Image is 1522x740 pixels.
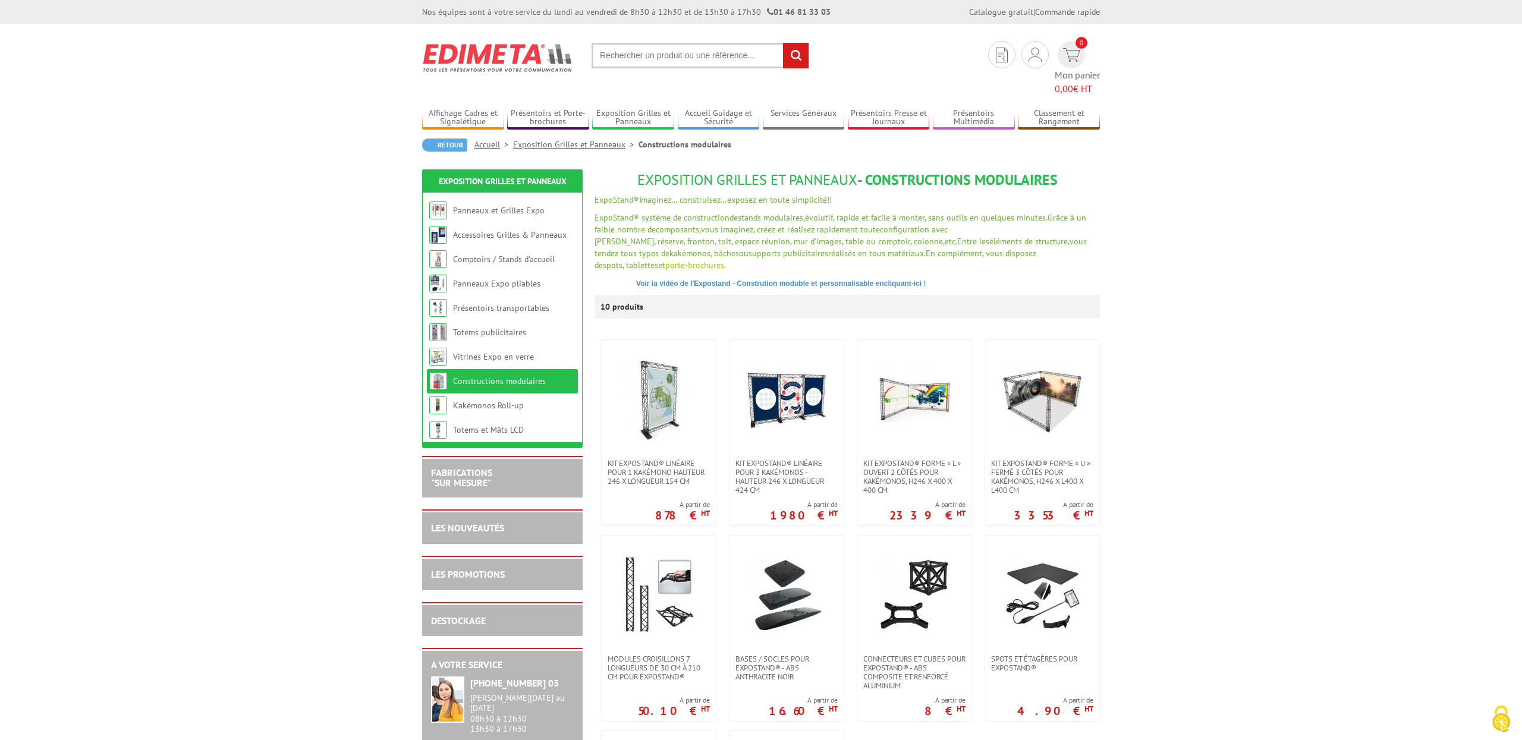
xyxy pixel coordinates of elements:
span: Entre les [957,236,989,247]
a: Affichage Cadres et Signalétique [422,108,504,128]
span: Mon panier [1055,68,1100,96]
a: Panneaux Expo pliables [453,278,540,289]
a: LES PROMOTIONS [431,568,505,580]
a: Bases / Socles pour ExpoStand® - abs anthracite noir [729,654,844,681]
img: widget-service.jpg [431,676,464,723]
a: mur d’images, [794,236,843,247]
font: table ou comptoir, [845,236,911,247]
input: rechercher [783,43,809,68]
font: tablettes [626,260,658,270]
font: colonne, [914,236,945,247]
a: devis rapide 0 Mon panier 0,00€ HT [1055,41,1100,96]
img: Panneaux Expo pliables [429,275,447,292]
span: Exposition Grilles et Panneaux [637,171,857,189]
img: Kakémonos Roll-up [429,396,447,414]
img: Accessoires Grilles & Panneaux [429,226,447,244]
a: DESTOCKAGE [431,615,486,626]
sup: HT [1084,704,1093,714]
a: Accueil Guidage et Sécurité [678,108,760,128]
a: Exposition Grilles et Panneaux [439,176,567,187]
a: Accueil [474,139,513,150]
a: Commande rapide [1035,7,1100,17]
img: Edimeta [422,36,574,80]
a: Classement et Rangement [1018,108,1100,128]
img: Bases / Socles pour ExpoStand® - abs anthracite noir [745,553,828,637]
img: Totems publicitaires [429,323,447,341]
span: Grâce à un faible nombre de [595,212,1086,235]
a: espace réunion, [735,236,791,247]
h2: A votre service [431,660,574,670]
span: Spots et Étagères pour ExpoStand® [991,654,1093,672]
sup: HT [829,508,838,518]
p: 878 € [655,512,710,519]
div: 08h30 à 12h30 13h30 à 17h30 [470,693,574,734]
a: Panneaux et Grilles Expo [453,205,545,216]
a: LES NOUVEAUTÉS [431,522,504,534]
font: Imaginez… construisez… [639,194,832,205]
sup: HT [1084,508,1093,518]
p: 16.60 € [769,707,838,714]
img: Présentoirs transportables [429,299,447,317]
a: Présentoirs Multimédia [933,108,1015,128]
span: A partir de [770,500,838,509]
img: Totems et Mâts LCD [429,421,447,439]
a: exposez en toute simplicité [727,194,827,205]
li: Constructions modulaires [639,138,731,150]
div: Nos équipes sont à votre service du lundi au vendredi de 8h30 à 12h30 et de 13h30 à 17h30 [422,6,831,18]
input: Rechercher un produit ou une référence... [592,43,809,68]
a: composants, [656,224,701,235]
img: Kit ExpoStand® linéaire pour 3 kakémonos - Hauteur 246 x longueur 424 cm [745,358,828,441]
img: Panneaux et Grilles Expo [429,201,447,219]
img: Vitrines Expo en verre [429,348,447,366]
a: éléments de structure, [989,236,1070,247]
a: toit, [718,236,732,247]
a: Exposition Grilles et Panneaux [592,108,674,128]
a: supports publicitaires [749,248,828,259]
a: Exposition Grilles et Panneaux [513,139,639,150]
span: A partir de [655,500,710,509]
font: !! [827,194,832,205]
span: Connecteurs et Cubes pour ExpoStand® - abs composite et renforcé aluminium [863,654,966,690]
p: 2339 € [889,512,966,519]
p: 8 € [924,707,966,714]
a: réserve, [658,236,685,247]
img: Constructions modulaires [429,372,447,390]
span: A partir de [769,695,838,705]
span: E [595,212,599,223]
a: Kit ExpoStand® forme « L » ouvert 2 côtés pour kakémonos, H246 x 400 x 400 cm [857,459,971,495]
span: € HT [1055,82,1100,96]
a: fronton, [687,236,716,247]
a: spots, [603,260,624,270]
a: Vitrines Expo en verre [453,351,534,362]
span: Kit ExpoStand® forme « U » fermé 3 côtés pour kakémonos, H246 x L400 x L400 cm [991,459,1093,495]
span: ou [739,248,749,259]
span: de [729,212,738,223]
span: Voir la vidéo de l'Expostand - Constrution moduble et personnalisable en [636,279,884,288]
span: 0 [1076,37,1087,49]
span: 0,00 [1055,83,1073,95]
img: Kit ExpoStand® forme « L » ouvert 2 côtés pour kakémonos, H246 x 400 x 400 cm [873,358,956,441]
a: configuration avec [PERSON_NAME], [595,224,948,247]
a: Kit ExpoStand® linéaire pour 1 kakémono Hauteur 246 x longueur 154 cm [602,459,716,486]
span: Kit ExpoStand® forme « L » ouvert 2 côtés pour kakémonos, H246 x 400 x 400 cm [863,459,966,495]
a: Spots et Étagères pour ExpoStand® [985,654,1099,672]
a: Modules Croisillons 7 longueurs de 30 cm à 210 cm pour ExpoStand® [602,654,716,681]
sup: HT [701,508,710,518]
p: 3353 € [1014,512,1093,519]
span: A partir de [889,500,966,509]
a: kakémonos, [669,248,712,259]
h1: - Constructions modulaires [595,172,1100,188]
a: Présentoirs et Porte-brochures [507,108,589,128]
a: stands modulaires, [738,212,805,223]
a: Totems publicitaires [453,327,526,338]
div: [PERSON_NAME][DATE] au [DATE] [470,693,574,713]
font: xpoStand® [599,212,639,223]
span: A partir de [1014,500,1093,509]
